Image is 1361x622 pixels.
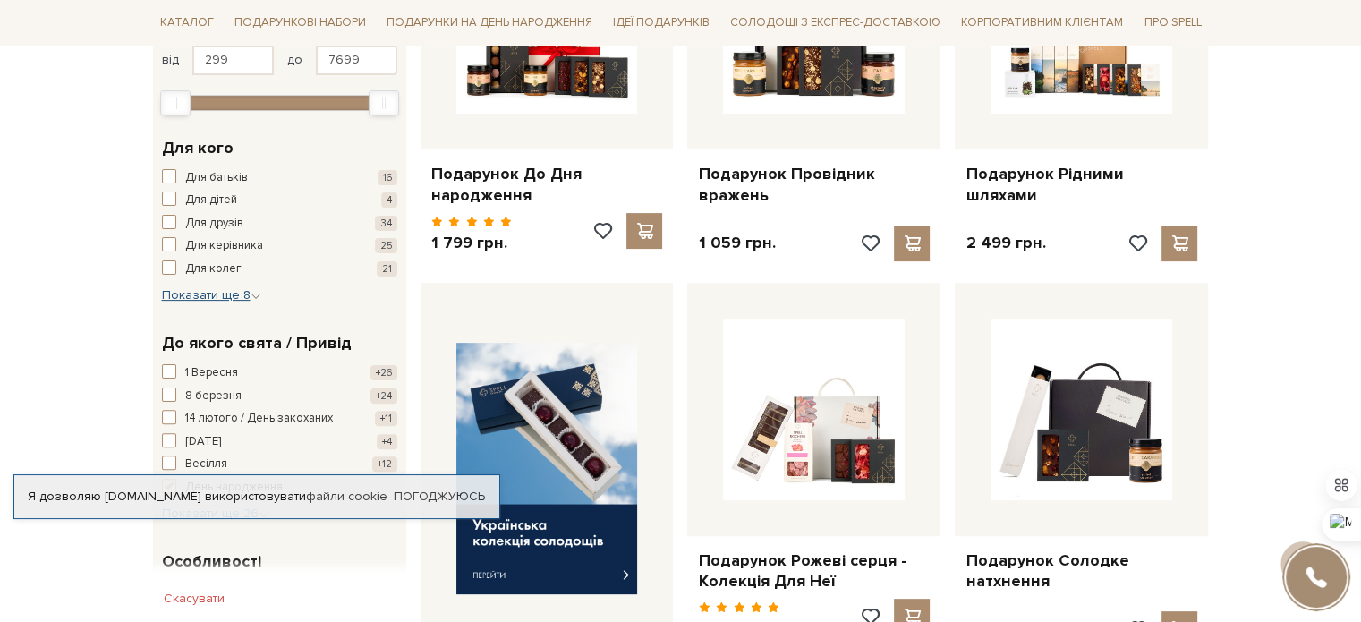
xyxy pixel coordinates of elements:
[369,90,399,115] div: Max
[162,136,234,160] span: Для кого
[723,7,948,38] a: Солодощі з експрес-доставкою
[372,456,397,472] span: +12
[162,364,397,382] button: 1 Вересня +26
[185,433,221,451] span: [DATE]
[965,233,1045,253] p: 2 499 грн.
[185,410,333,428] span: 14 лютого / День закоханих
[162,550,261,574] span: Особливості
[153,9,221,37] span: Каталог
[375,238,397,253] span: 25
[162,192,397,209] button: Для дітей 4
[377,434,397,449] span: +4
[698,233,775,253] p: 1 059 грн.
[954,7,1130,38] a: Корпоративним клієнтам
[965,164,1197,206] a: Подарунок Рідними шляхами
[306,489,387,504] a: файли cookie
[377,261,397,277] span: 21
[698,164,930,206] a: Подарунок Провідник вражень
[378,170,397,185] span: 16
[162,331,352,355] span: До якого свята / Привід
[381,192,397,208] span: 4
[162,456,397,473] button: Весілля +12
[185,169,248,187] span: Для батьків
[606,9,717,37] span: Ідеї подарунків
[192,45,274,75] input: Ціна
[162,260,397,278] button: Для колег 21
[1136,9,1208,37] span: Про Spell
[162,433,397,451] button: [DATE] +4
[375,411,397,426] span: +11
[379,9,600,37] span: Подарунки на День народження
[162,388,397,405] button: 8 березня +24
[456,343,638,594] img: banner
[185,364,238,382] span: 1 Вересня
[431,233,513,253] p: 1 799 грн.
[185,260,242,278] span: Для колег
[162,215,397,233] button: Для друзів 34
[698,550,930,592] a: Подарунок Рожеві серця - Колекція Для Неї
[162,410,397,428] button: 14 лютого / День закоханих +11
[185,192,237,209] span: Для дітей
[185,388,242,405] span: 8 березня
[162,169,397,187] button: Для батьків 16
[375,216,397,231] span: 34
[370,388,397,404] span: +24
[185,237,263,255] span: Для керівника
[162,52,179,68] span: від
[965,550,1197,592] a: Подарунок Солодке натхнення
[316,45,397,75] input: Ціна
[227,9,373,37] span: Подарункові набори
[162,287,261,302] span: Показати ще 8
[162,237,397,255] button: Для керівника 25
[394,489,485,505] a: Погоджуюсь
[287,52,302,68] span: до
[185,215,243,233] span: Для друзів
[14,489,499,505] div: Я дозволяю [DOMAIN_NAME] використовувати
[370,365,397,380] span: +26
[153,584,235,613] button: Скасувати
[160,90,191,115] div: Min
[431,164,663,206] a: Подарунок До Дня народження
[185,456,227,473] span: Весілля
[162,286,261,304] button: Показати ще 8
